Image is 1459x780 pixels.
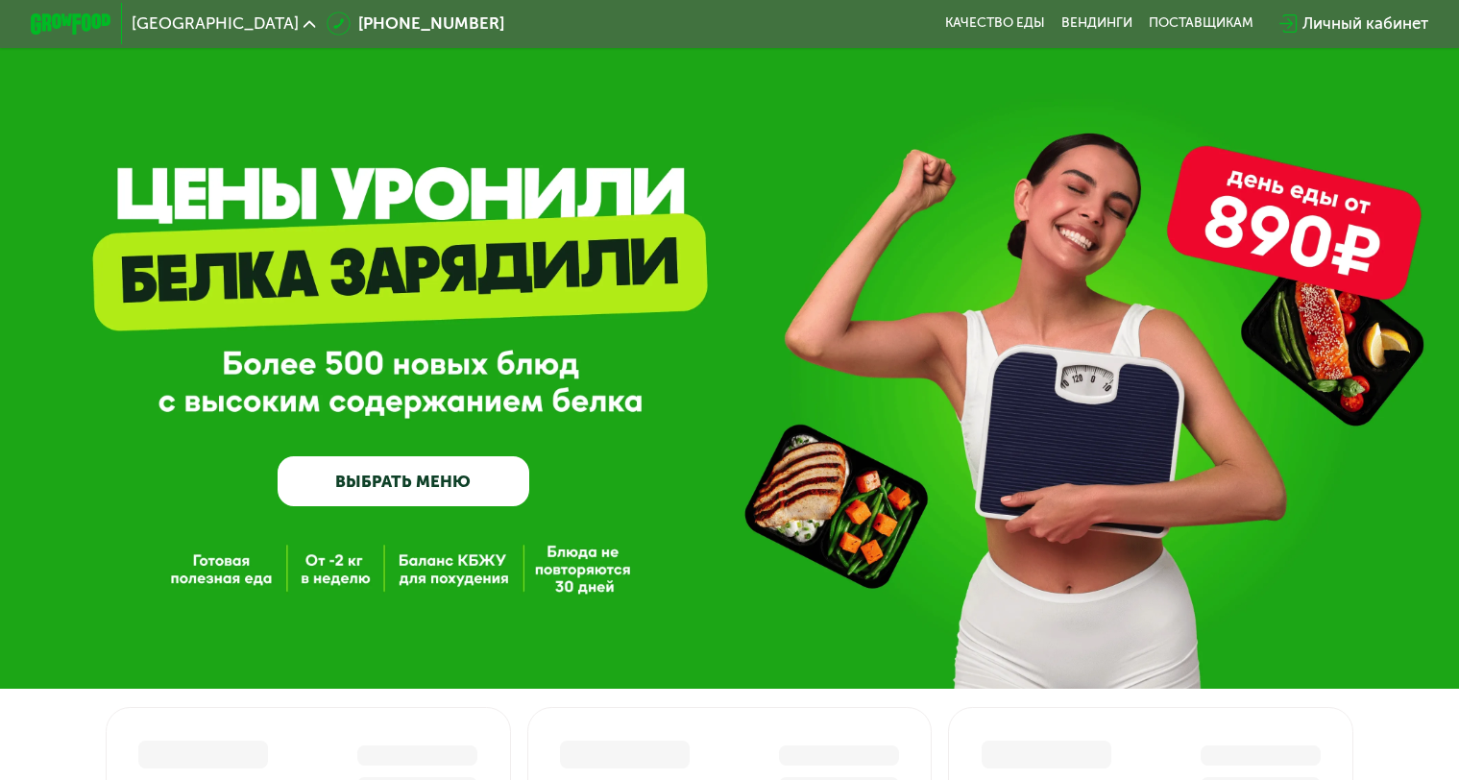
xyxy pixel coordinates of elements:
a: [PHONE_NUMBER] [327,12,505,36]
div: Личный кабинет [1302,12,1428,36]
a: Качество еды [945,15,1045,32]
div: поставщикам [1149,15,1253,32]
a: ВЫБРАТЬ МЕНЮ [278,456,530,507]
span: [GEOGRAPHIC_DATA] [132,15,299,32]
a: Вендинги [1061,15,1132,32]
